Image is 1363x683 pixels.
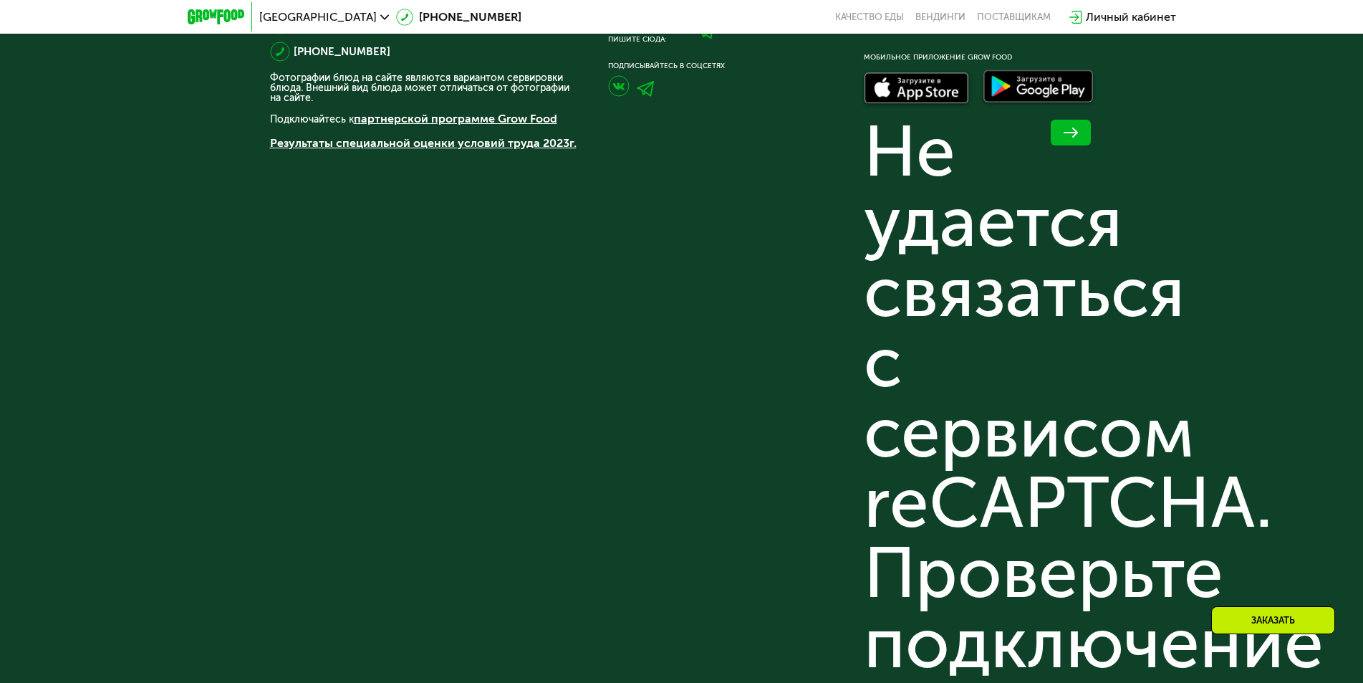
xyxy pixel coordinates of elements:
a: партнерской программе Grow Food [354,112,557,125]
img: Доступно в Google Play [980,67,1097,109]
div: Заказать [1211,606,1335,634]
div: Подписывайтесь в соцсетях [608,60,838,72]
div: поставщикам [977,11,1051,23]
a: [PHONE_NUMBER] [396,9,521,26]
p: Подключайтесь к [270,110,582,128]
div: Личный кабинет [1086,9,1176,26]
span: [GEOGRAPHIC_DATA] [259,11,377,23]
p: Фотографии блюд на сайте являются вариантом сервировки блюда. Внешний вид блюда может отличаться ... [270,73,582,103]
a: Качество еды [835,11,904,23]
a: Результаты специальной оценки условий труда 2023г. [270,136,577,150]
div: Мобильное приложение Grow Food [864,52,1094,63]
a: [PHONE_NUMBER] [294,43,390,60]
a: Вендинги [915,11,965,23]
